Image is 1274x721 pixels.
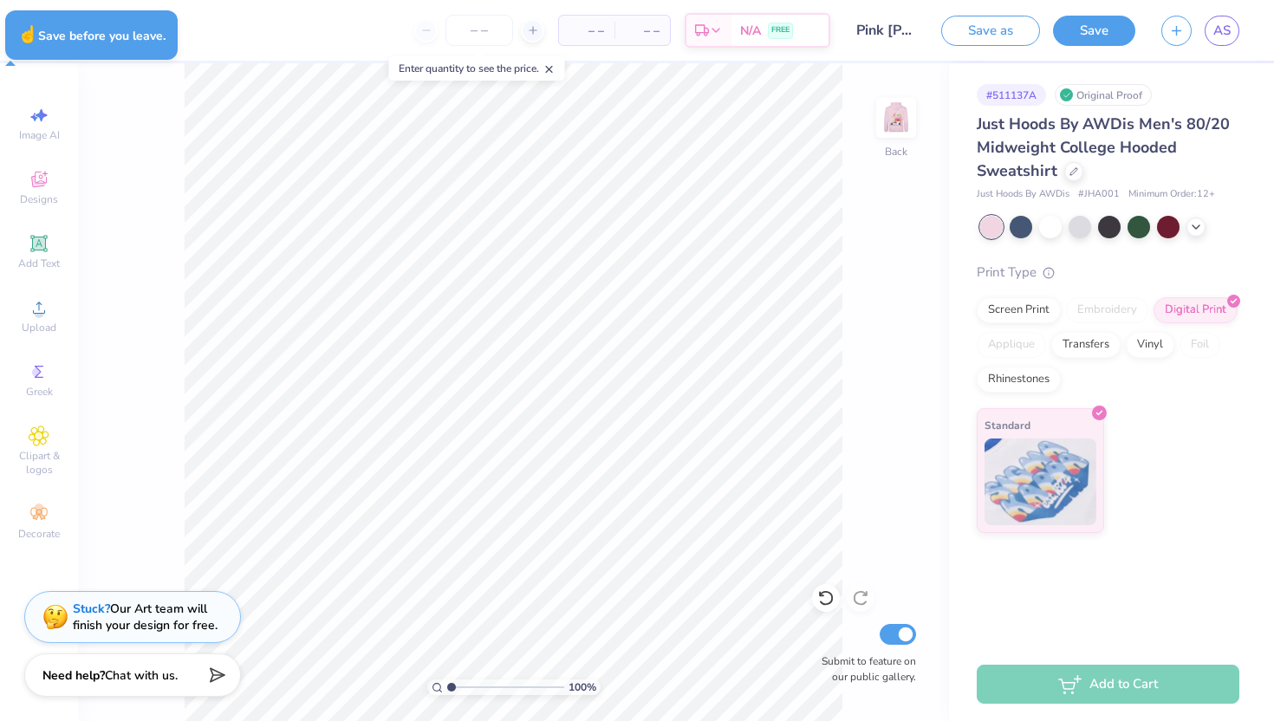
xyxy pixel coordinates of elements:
span: N/A [740,22,761,40]
span: Designs [20,192,58,206]
span: # JHA001 [1078,187,1120,202]
span: Minimum Order: 12 + [1128,187,1215,202]
label: Submit to feature on our public gallery. [812,653,916,685]
span: – – [569,22,604,40]
div: Applique [977,332,1046,358]
a: AS [1205,16,1239,46]
span: Add Text [18,257,60,270]
div: Embroidery [1066,297,1148,323]
img: Standard [985,438,1096,525]
div: Our Art team will finish your design for free. [73,601,218,633]
div: Original Proof [1055,84,1152,106]
div: Vinyl [1126,332,1174,358]
span: Chat with us. [105,667,178,684]
span: – – [625,22,660,40]
img: Back [879,101,913,135]
strong: Stuck? [73,601,110,617]
span: Image AI [19,128,60,142]
div: Print Type [977,263,1239,283]
span: AS [1213,21,1231,41]
span: Greek [26,385,53,399]
input: Untitled Design [843,13,928,48]
div: Foil [1180,332,1220,358]
button: Save [1053,16,1135,46]
span: Just Hoods By AWDis Men's 80/20 Midweight College Hooded Sweatshirt [977,114,1230,181]
button: Save as [941,16,1040,46]
div: Enter quantity to see the price. [389,56,565,81]
div: Digital Print [1154,297,1238,323]
strong: Need help? [42,667,105,684]
div: Rhinestones [977,367,1061,393]
span: 100 % [569,679,596,695]
span: Standard [985,416,1030,434]
span: Decorate [18,527,60,541]
input: – – [445,15,513,46]
span: Clipart & logos [9,449,69,477]
span: Just Hoods By AWDis [977,187,1069,202]
div: Screen Print [977,297,1061,323]
span: FREE [771,24,790,36]
div: Transfers [1051,332,1121,358]
div: # 511137A [977,84,1046,106]
span: Upload [22,321,56,335]
div: Back [885,144,907,159]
